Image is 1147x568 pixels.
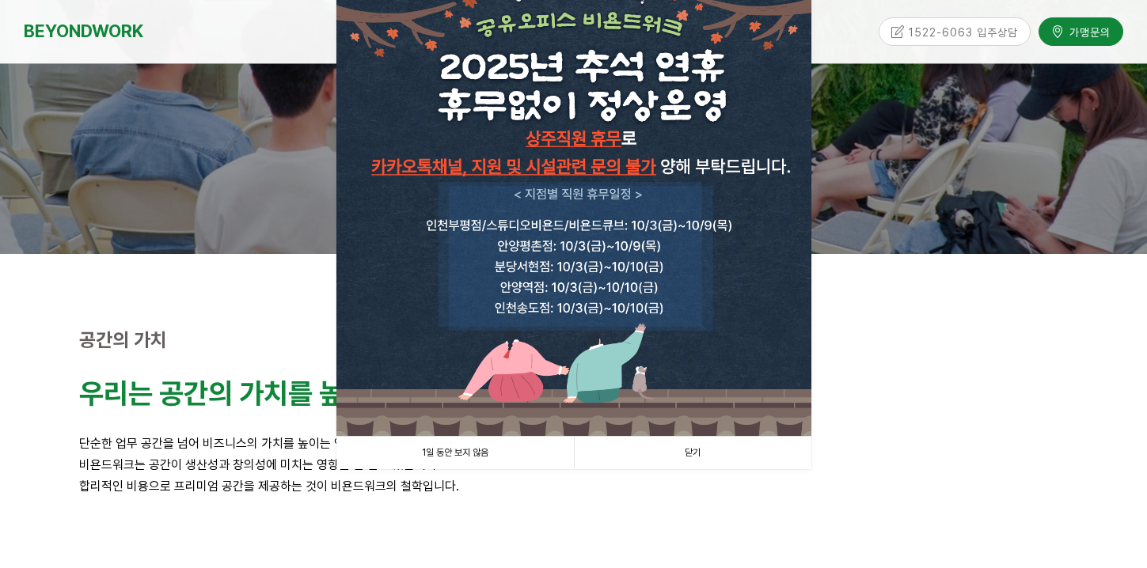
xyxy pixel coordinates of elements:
[79,454,1069,475] p: 비욘드워크는 공간이 생산성과 창의성에 미치는 영향을 잘 알고 있습니다.
[24,17,143,46] a: BEYONDWORK
[79,328,167,351] strong: 공간의 가치
[79,475,1069,497] p: 합리적인 비용으로 프리미엄 공간을 제공하는 것이 비욘드워크의 철학입니다.
[1065,21,1111,37] span: 가맹문의
[79,377,424,411] strong: 우리는 공간의 가치를 높입니다.
[336,437,574,469] a: 1일 동안 보지 않음
[574,437,811,469] a: 닫기
[79,433,1069,454] p: 단순한 업무 공간을 넘어 비즈니스의 가치를 높이는 영감의 공간을 만듭니다.
[1039,15,1123,43] a: 가맹문의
